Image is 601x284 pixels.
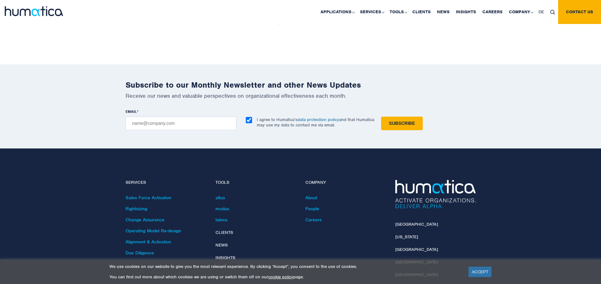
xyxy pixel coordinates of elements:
[109,274,461,280] p: You can find out more about which cookies we are using or switch them off on our page.
[215,217,227,223] a: taleva
[126,180,206,185] h4: Services
[5,6,63,16] img: logo
[215,242,228,248] a: News
[305,217,321,223] a: Careers
[126,239,171,245] a: Alignment & Activation
[215,206,229,212] a: modas
[395,222,438,227] a: [GEOGRAPHIC_DATA]
[215,180,296,185] h4: Tools
[126,217,164,223] a: Change Assurance
[268,274,293,280] a: cookie policy
[381,117,423,130] input: Subscribe
[215,255,235,260] a: Insights
[126,80,476,90] h2: Subscribe to our Monthly Newsletter and other News Updates
[215,230,233,235] a: Clients
[305,195,317,200] a: About
[126,195,171,200] a: Sales Force Activation
[298,117,339,122] a: data protection policy
[539,9,544,14] span: DE
[109,264,461,269] p: We use cookies on our website to give you the most relevant experience. By clicking “Accept”, you...
[126,117,236,130] input: name@company.com
[305,206,319,212] a: People
[468,267,492,277] a: ACCEPT
[215,195,225,200] a: altus
[550,10,555,14] img: search_icon
[126,250,154,256] a: Due Diligence
[305,180,386,185] h4: Company
[126,92,476,99] p: Receive our news and valuable perspectives on organizational effectiveness each month.
[395,234,418,240] a: [US_STATE]
[395,180,476,208] img: Humatica
[126,228,181,234] a: Operating Model Re-design
[126,109,137,114] span: EMAIL
[246,117,252,123] input: I agree to Humatica’sdata protection policyand that Humatica may use my data to contact me via em...
[257,117,374,128] p: I agree to Humatica’s and that Humatica may use my data to contact me via email.
[126,206,147,212] a: Rightsizing
[395,247,438,252] a: [GEOGRAPHIC_DATA]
